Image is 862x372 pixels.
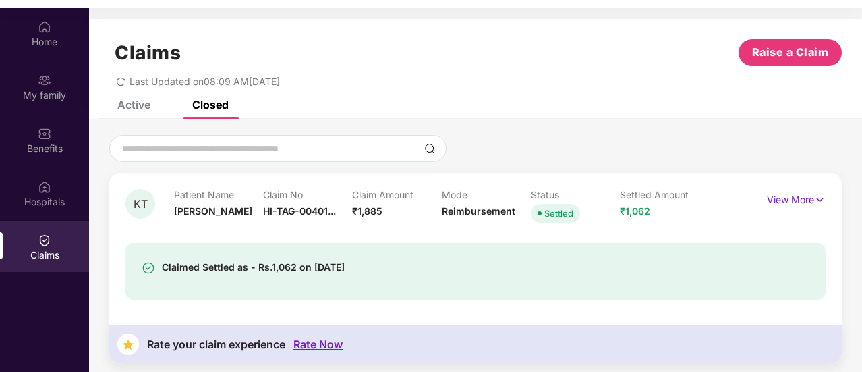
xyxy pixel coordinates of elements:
img: svg+xml;base64,PHN2ZyB4bWxucz0iaHR0cDovL3d3dy53My5vcmcvMjAwMC9zdmciIHdpZHRoPSIxNyIgaGVpZ2h0PSIxNy... [814,192,826,207]
span: HI-TAG-00401... [263,205,336,217]
div: Settled [544,207,573,220]
img: svg+xml;base64,PHN2ZyBpZD0iSG9zcGl0YWxzIiB4bWxucz0iaHR0cDovL3d3dy53My5vcmcvMjAwMC9zdmciIHdpZHRoPS... [38,180,51,194]
div: Rate Now [293,338,343,351]
span: ₹1,062 [620,205,650,217]
img: svg+xml;base64,PHN2ZyBpZD0iQ2xhaW0iIHhtbG5zPSJodHRwOi8vd3d3LnczLm9yZy8yMDAwL3N2ZyIgd2lkdGg9IjIwIi... [38,234,51,247]
p: Settled Amount [620,189,709,201]
img: svg+xml;base64,PHN2ZyB3aWR0aD0iMjAiIGhlaWdodD0iMjAiIHZpZXdCb3g9IjAgMCAyMCAyMCIgZmlsbD0ibm9uZSIgeG... [38,74,51,87]
img: svg+xml;base64,PHN2ZyBpZD0iSG9tZSIgeG1sbnM9Imh0dHA6Ly93d3cudzMub3JnLzIwMDAvc3ZnIiB3aWR0aD0iMjAiIG... [38,20,51,34]
span: [PERSON_NAME] [174,205,252,217]
span: ₹1,885 [352,205,382,217]
p: Status [531,189,620,201]
p: View More [767,189,826,207]
p: Mode [442,189,531,201]
h1: Claims [115,41,181,64]
p: Patient Name [174,189,263,201]
img: svg+xml;base64,PHN2ZyBpZD0iU2VhcmNoLTMyeDMyIiB4bWxucz0iaHR0cDovL3d3dy53My5vcmcvMjAwMC9zdmciIHdpZH... [424,143,435,154]
div: Closed [192,98,229,111]
img: svg+xml;base64,PHN2ZyBpZD0iQmVuZWZpdHMiIHhtbG5zPSJodHRwOi8vd3d3LnczLm9yZy8yMDAwL3N2ZyIgd2lkdGg9Ij... [38,127,51,140]
span: redo [116,76,125,87]
img: svg+xml;base64,PHN2ZyBpZD0iU3VjY2Vzcy0zMngzMiIgeG1sbnM9Imh0dHA6Ly93d3cudzMub3JnLzIwMDAvc3ZnIiB3aW... [142,261,155,275]
p: Claim Amount [352,189,441,201]
img: svg+xml;base64,PHN2ZyB4bWxucz0iaHR0cDovL3d3dy53My5vcmcvMjAwMC9zdmciIHdpZHRoPSIzNyIgaGVpZ2h0PSIzNy... [117,334,139,355]
p: Claim No [263,189,352,201]
div: Rate your claim experience [147,338,285,351]
button: Raise a Claim [739,39,842,66]
span: KT [134,198,148,210]
span: Last Updated on 08:09 AM[DATE] [130,76,280,87]
div: Active [117,98,150,111]
span: Raise a Claim [752,44,829,61]
div: Claimed Settled as - Rs.1,062 on [DATE] [162,259,345,275]
span: Reimbursement [442,205,515,217]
